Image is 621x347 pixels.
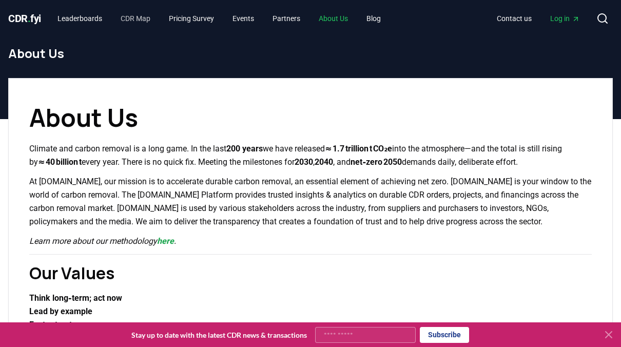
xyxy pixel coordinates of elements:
[49,9,389,28] nav: Main
[29,175,592,228] p: At [DOMAIN_NAME], our mission is to accelerate durable carbon removal, an essential element of ac...
[8,12,41,25] span: CDR fyi
[29,142,592,169] p: Climate and carbon removal is a long game. In the last we have released into the atmosphere—and t...
[550,13,580,24] span: Log in
[226,144,263,153] strong: 200 years
[8,11,41,26] a: CDR.fyi
[38,157,82,167] strong: ≈ 40 billion t
[28,12,31,25] span: .
[315,157,333,167] strong: 2040
[49,9,110,28] a: Leaderboards
[157,236,174,246] a: here
[264,9,308,28] a: Partners
[29,306,92,316] strong: Lead by example
[29,293,122,303] strong: Think long‑term; act now
[325,144,392,153] strong: ≈ 1.7 trillion t CO₂e
[489,9,540,28] a: Contact us
[29,261,592,285] h2: Our Values
[29,320,72,330] strong: Foster trust
[351,157,402,167] strong: net‑zero 2050
[29,99,592,136] h1: About Us
[358,9,389,28] a: Blog
[489,9,588,28] nav: Main
[310,9,356,28] a: About Us
[295,157,313,167] strong: 2030
[161,9,222,28] a: Pricing Survey
[8,45,613,62] h1: About Us
[29,236,176,246] em: Learn more about our methodology .
[112,9,159,28] a: CDR Map
[542,9,588,28] a: Log in
[224,9,262,28] a: Events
